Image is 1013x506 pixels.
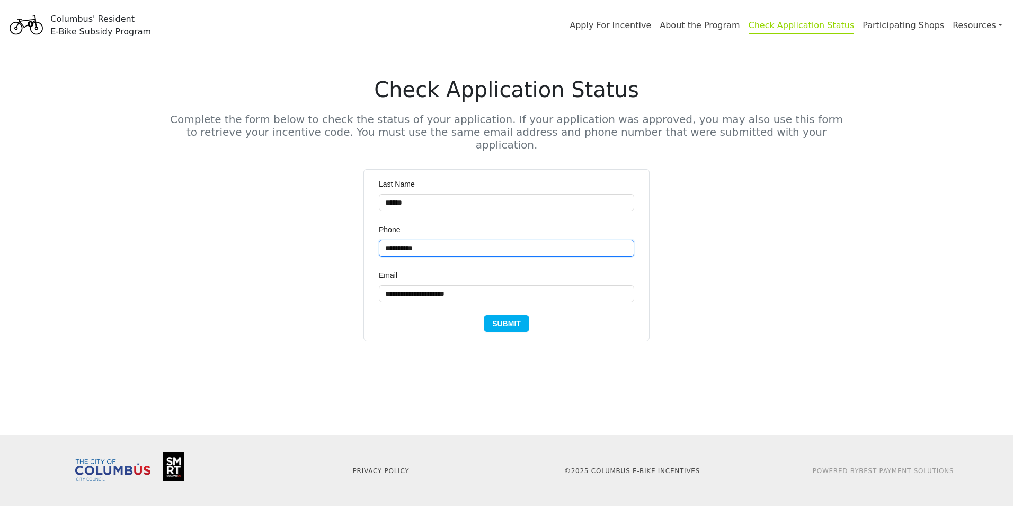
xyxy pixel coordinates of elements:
button: Submit [484,315,529,332]
h5: Complete the form below to check the status of your application. If your application was approved... [170,113,843,151]
a: About the Program [660,20,740,30]
label: Email [379,269,405,281]
a: Privacy Policy [353,467,410,475]
a: Powered ByBest Payment Solutions [813,467,954,475]
span: Submit [492,318,521,329]
h1: Check Application Status [170,77,843,102]
p: © 2025 Columbus E-Bike Incentives [513,466,751,476]
a: Resources [953,15,1002,36]
input: Email [379,285,634,302]
img: Program logo [6,7,46,44]
a: Columbus' ResidentE-Bike Subsidy Program [6,19,151,31]
input: Phone [379,240,634,257]
input: Last Name [379,194,634,211]
label: Last Name [379,178,422,190]
a: Check Application Status [749,20,855,34]
a: Participating Shops [863,20,944,30]
a: Apply For Incentive [570,20,651,30]
img: Columbus City Council [75,459,150,481]
img: Smart Columbus [163,452,184,481]
label: Phone [379,224,407,235]
div: Columbus' Resident E-Bike Subsidy Program [50,13,151,38]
